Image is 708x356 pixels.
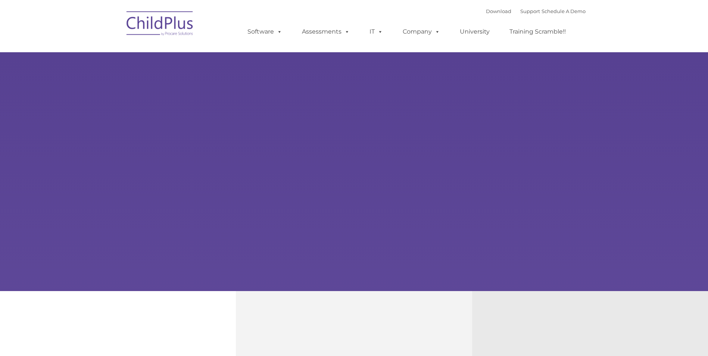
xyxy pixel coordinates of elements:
a: Assessments [294,24,357,39]
img: ChildPlus by Procare Solutions [123,6,197,43]
a: IT [362,24,390,39]
a: Training Scramble!! [502,24,573,39]
font: | [486,8,586,14]
a: Software [240,24,290,39]
a: Company [395,24,447,39]
a: Download [486,8,511,14]
a: Support [520,8,540,14]
a: University [452,24,497,39]
a: Schedule A Demo [542,8,586,14]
